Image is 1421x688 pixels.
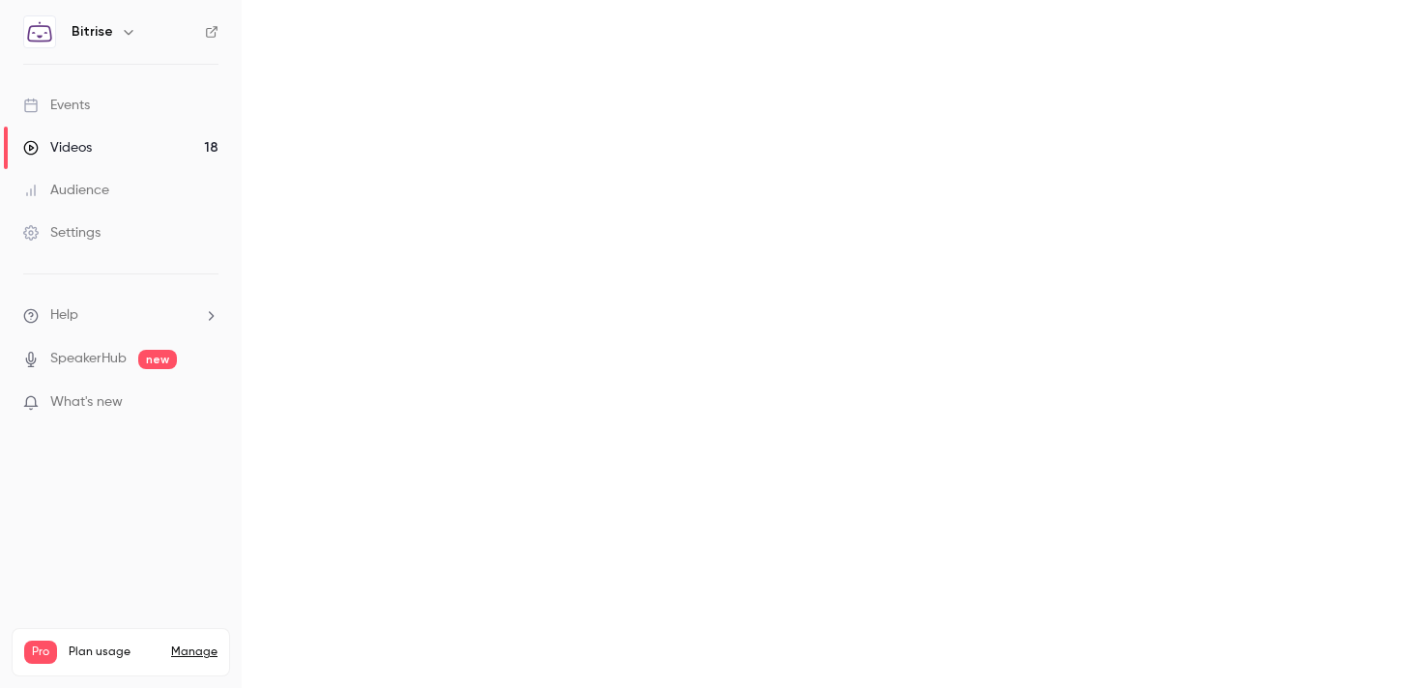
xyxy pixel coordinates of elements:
span: Help [50,305,78,326]
span: What's new [50,392,123,413]
span: Plan usage [69,645,159,660]
div: Audience [23,181,109,200]
a: SpeakerHub [50,349,127,369]
div: Settings [23,223,101,243]
span: Pro [24,641,57,664]
div: Events [23,96,90,115]
li: help-dropdown-opener [23,305,218,326]
h6: Bitrise [72,22,113,42]
iframe: Noticeable Trigger [195,394,218,412]
span: new [138,350,177,369]
div: Videos [23,138,92,158]
a: Manage [171,645,217,660]
img: Bitrise [24,16,55,47]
